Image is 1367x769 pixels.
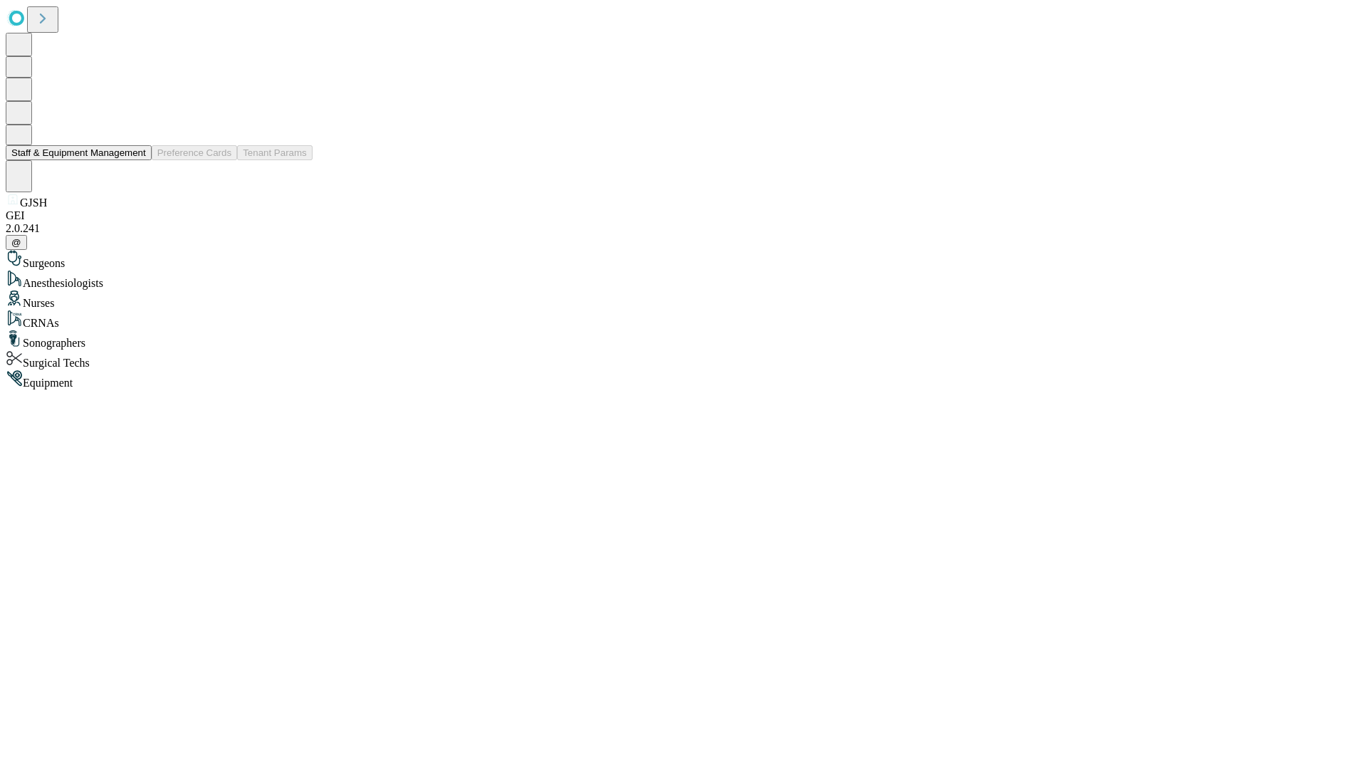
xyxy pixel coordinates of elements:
div: Surgeons [6,250,1361,270]
div: CRNAs [6,310,1361,330]
span: GJSH [20,197,47,209]
div: Sonographers [6,330,1361,350]
div: 2.0.241 [6,222,1361,235]
button: Preference Cards [152,145,237,160]
div: Anesthesiologists [6,270,1361,290]
button: Staff & Equipment Management [6,145,152,160]
span: @ [11,237,21,248]
div: Equipment [6,370,1361,389]
div: Nurses [6,290,1361,310]
button: Tenant Params [237,145,313,160]
button: @ [6,235,27,250]
div: GEI [6,209,1361,222]
div: Surgical Techs [6,350,1361,370]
